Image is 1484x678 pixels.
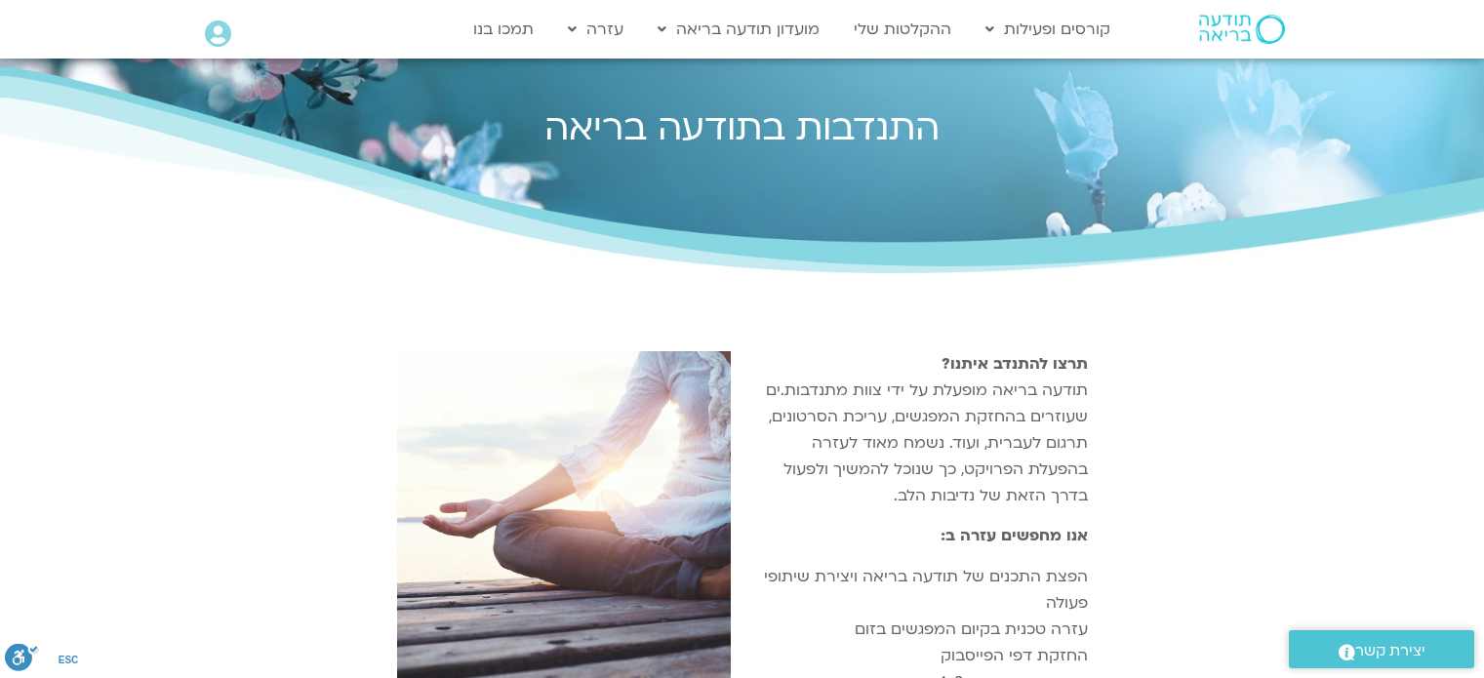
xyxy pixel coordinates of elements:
a: מועדון תודעה בריאה [648,11,829,48]
p: תודעה בריאה מופעלת על ידי צוות מתנדבות.ים שעוזרים בהחזקת המפגשים, עריכת הסרטונים, תרגום לעברית, ו... [750,351,1088,509]
a: קורסים ופעילות [976,11,1120,48]
strong: תרצו להתנדב איתנו? [942,353,1088,375]
a: תמכו בנו [463,11,543,48]
span: יצירת קשר [1355,638,1425,664]
a: יצירת קשר [1289,630,1474,668]
strong: אנו מחפשים עזרה ב: [941,525,1088,546]
h2: התנדבות בתודעה בריאה [196,107,1289,148]
a: ההקלטות שלי [844,11,961,48]
a: עזרה [558,11,633,48]
img: תודעה בריאה [1199,15,1285,44]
